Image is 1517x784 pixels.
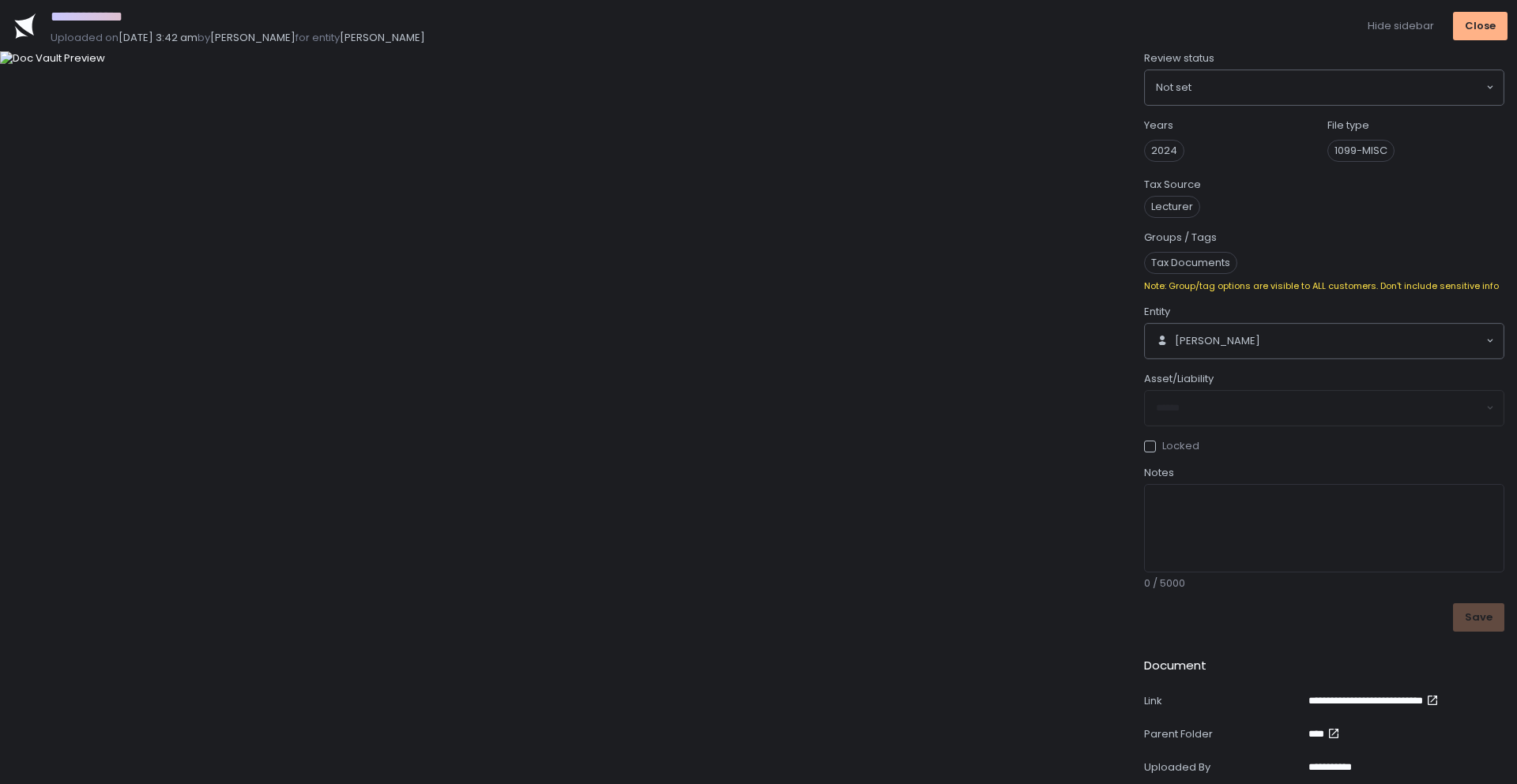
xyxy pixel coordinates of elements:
div: Close [1465,19,1496,33]
input: Search for option [1260,333,1485,349]
label: Years [1144,118,1173,133]
div: Note: Group/tag options are visible to ALL customers. Don't include sensitive info [1144,280,1504,292]
label: Tax Source [1144,178,1201,192]
span: Tax Documents [1144,252,1237,274]
div: Search for option [1145,324,1504,358]
div: Lecturer [1144,196,1200,218]
span: Notes [1144,466,1174,480]
span: [PERSON_NAME] [340,30,425,45]
div: Parent Folder [1144,727,1302,741]
span: Not set [1156,80,1191,96]
div: Uploaded By [1144,760,1302,775]
button: Hide sidebar [1368,19,1434,33]
div: 0 / 5000 [1144,576,1504,591]
span: for entity [295,30,340,45]
span: Asset/Liability [1144,372,1214,386]
span: by [198,30,210,45]
input: Search for option [1191,80,1485,96]
span: 2024 [1144,140,1184,162]
span: Uploaded on [51,30,119,45]
span: [PERSON_NAME] [210,30,295,45]
button: Close [1453,12,1508,40]
label: File type [1327,118,1369,133]
label: Groups / Tags [1144,231,1217,245]
span: [PERSON_NAME] [1175,334,1260,348]
div: Search for option [1145,70,1504,105]
span: 1099-MISC [1327,140,1395,162]
h2: Document [1144,657,1206,675]
span: [DATE] 3:42 am [119,30,198,45]
div: Link [1144,694,1302,708]
span: Review status [1144,51,1214,66]
span: Entity [1144,305,1170,319]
